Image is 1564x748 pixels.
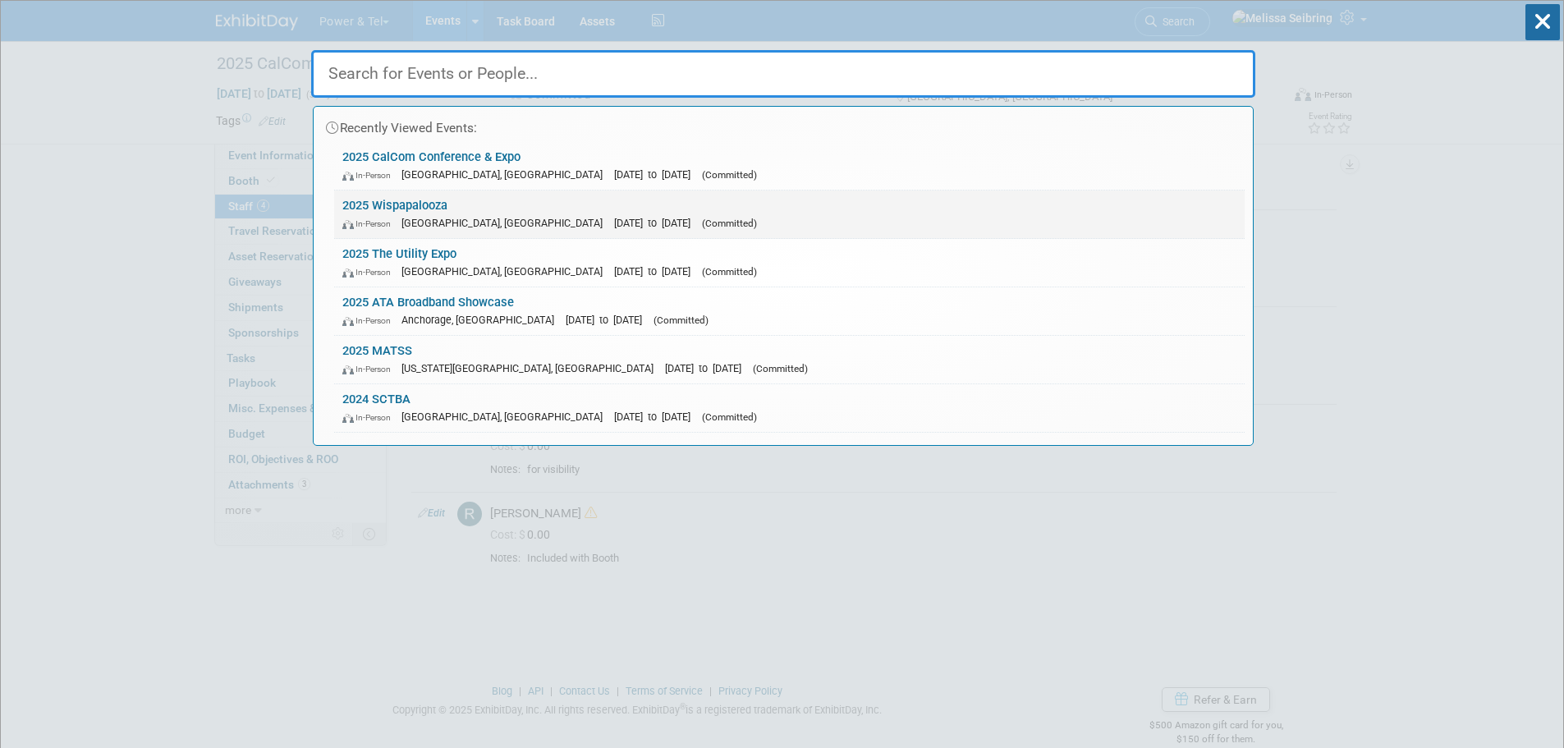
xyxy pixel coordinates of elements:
[334,142,1245,190] a: 2025 CalCom Conference & Expo In-Person [GEOGRAPHIC_DATA], [GEOGRAPHIC_DATA] [DATE] to [DATE] (Co...
[753,363,808,374] span: (Committed)
[702,169,757,181] span: (Committed)
[311,50,1255,98] input: Search for Events or People...
[334,336,1245,383] a: 2025 MATSS In-Person [US_STATE][GEOGRAPHIC_DATA], [GEOGRAPHIC_DATA] [DATE] to [DATE] (Committed)
[702,266,757,278] span: (Committed)
[614,265,699,278] span: [DATE] to [DATE]
[702,218,757,229] span: (Committed)
[665,362,750,374] span: [DATE] to [DATE]
[334,239,1245,287] a: 2025 The Utility Expo In-Person [GEOGRAPHIC_DATA], [GEOGRAPHIC_DATA] [DATE] to [DATE] (Committed)
[614,411,699,423] span: [DATE] to [DATE]
[401,411,611,423] span: [GEOGRAPHIC_DATA], [GEOGRAPHIC_DATA]
[401,314,562,326] span: Anchorage, [GEOGRAPHIC_DATA]
[334,190,1245,238] a: 2025 Wispapalooza In-Person [GEOGRAPHIC_DATA], [GEOGRAPHIC_DATA] [DATE] to [DATE] (Committed)
[322,107,1245,142] div: Recently Viewed Events:
[342,170,398,181] span: In-Person
[614,217,699,229] span: [DATE] to [DATE]
[342,267,398,278] span: In-Person
[342,412,398,423] span: In-Person
[342,315,398,326] span: In-Person
[334,384,1245,432] a: 2024 SCTBA In-Person [GEOGRAPHIC_DATA], [GEOGRAPHIC_DATA] [DATE] to [DATE] (Committed)
[401,265,611,278] span: [GEOGRAPHIC_DATA], [GEOGRAPHIC_DATA]
[401,168,611,181] span: [GEOGRAPHIC_DATA], [GEOGRAPHIC_DATA]
[401,362,662,374] span: [US_STATE][GEOGRAPHIC_DATA], [GEOGRAPHIC_DATA]
[334,287,1245,335] a: 2025 ATA Broadband Showcase In-Person Anchorage, [GEOGRAPHIC_DATA] [DATE] to [DATE] (Committed)
[566,314,650,326] span: [DATE] to [DATE]
[654,314,709,326] span: (Committed)
[614,168,699,181] span: [DATE] to [DATE]
[342,364,398,374] span: In-Person
[702,411,757,423] span: (Committed)
[401,217,611,229] span: [GEOGRAPHIC_DATA], [GEOGRAPHIC_DATA]
[342,218,398,229] span: In-Person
